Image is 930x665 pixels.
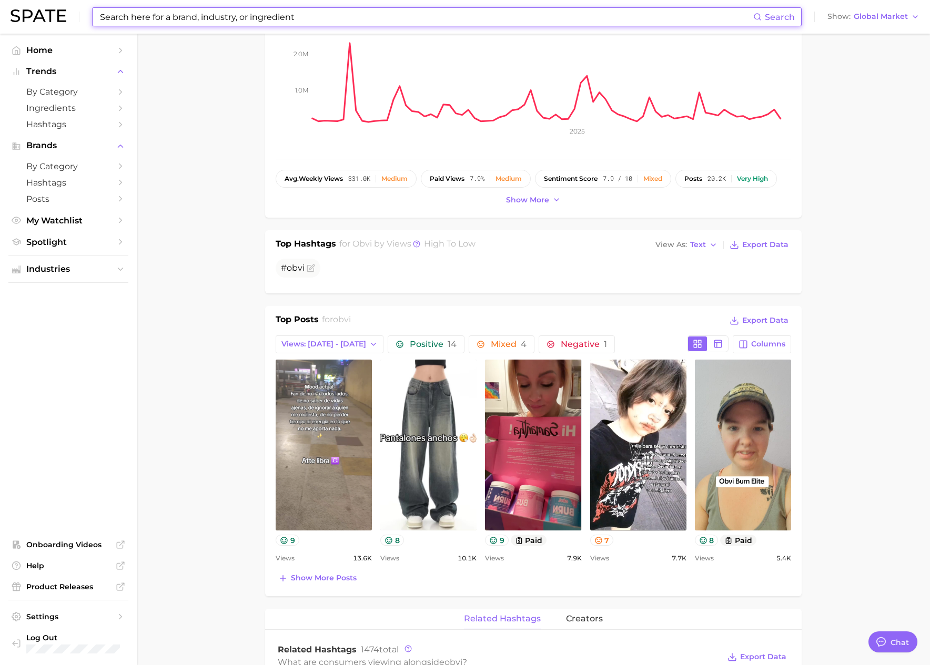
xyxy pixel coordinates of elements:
button: Export Data [727,238,791,252]
a: Product Releases [8,579,128,595]
span: by Category [26,87,110,97]
span: Mixed [491,340,527,349]
span: posts [684,175,702,182]
span: Settings [26,612,110,621]
button: Flag as miscategorized or irrelevant [307,264,315,272]
a: Spotlight [8,234,128,250]
span: total [361,644,399,654]
span: creators [566,614,603,623]
a: Settings [8,609,128,625]
span: 7.7k [672,552,686,565]
span: 5.4k [776,552,791,565]
span: Views [590,552,609,565]
button: paid views7.9%Medium [421,170,531,188]
button: 8 [380,535,404,546]
span: obvi [287,263,305,273]
span: Help [26,561,110,570]
span: obvi [352,239,372,249]
span: paid views [430,175,464,182]
div: Mixed [643,175,662,182]
h2: for by Views [339,238,476,252]
span: 7.9k [567,552,582,565]
span: Log Out [26,633,120,642]
span: Posts [26,194,110,204]
span: Export Data [742,240,789,249]
a: Posts [8,191,128,207]
span: Views [276,552,295,565]
span: related hashtags [464,614,541,623]
button: Trends [8,64,128,79]
span: 7.9 / 10 [603,175,632,182]
span: Brands [26,141,110,150]
button: avg.weekly views331.0kMedium [276,170,417,188]
span: 1 [604,339,607,349]
button: Show more posts [276,571,359,586]
a: Ingredients [8,100,128,116]
button: Industries [8,261,128,277]
span: Onboarding Videos [26,540,110,549]
a: by Category [8,84,128,100]
span: Ingredients [26,103,110,113]
span: sentiment score [544,175,598,182]
span: Export Data [740,652,786,661]
a: My Watchlist [8,212,128,229]
span: Views: [DATE] - [DATE] [281,340,366,349]
button: paid [511,535,547,546]
span: Home [26,45,110,55]
span: high to low [424,239,476,249]
a: Log out. Currently logged in with e-mail yumi.toki@spate.nyc. [8,630,128,657]
input: Search here for a brand, industry, or ingredient [99,8,753,26]
tspan: 2025 [570,127,585,135]
button: sentiment score7.9 / 10Mixed [535,170,671,188]
button: Show more [503,193,563,207]
span: Views [485,552,504,565]
span: # [281,263,305,273]
button: 7 [590,535,614,546]
span: by Category [26,161,110,171]
button: Columns [733,335,791,353]
a: Home [8,42,128,58]
a: Hashtags [8,116,128,132]
span: Trends [26,67,110,76]
span: 4 [521,339,527,349]
a: Onboarding Videos [8,537,128,553]
button: 9 [276,535,299,546]
span: Negative [561,340,607,349]
span: 1474 [361,644,379,654]
button: Export Data [725,650,789,664]
span: 7.9% [470,175,484,182]
div: Very high [737,175,768,182]
span: Views [695,552,714,565]
button: Brands [8,138,128,154]
span: Hashtags [26,178,110,188]
span: 13.6k [353,552,372,565]
div: Medium [496,175,522,182]
div: Medium [381,175,408,182]
a: by Category [8,158,128,175]
button: 9 [485,535,509,546]
span: View As [655,242,687,248]
span: Show more posts [291,574,357,582]
span: Show more [506,196,549,204]
button: View AsText [653,238,720,252]
span: My Watchlist [26,216,110,226]
span: Columns [751,340,785,349]
tspan: 2.0m [294,50,308,58]
span: Product Releases [26,582,110,591]
span: 20.2k [707,175,726,182]
a: Help [8,558,128,574]
h1: Top Hashtags [276,238,336,252]
span: 331.0k [348,175,370,182]
span: Global Market [854,14,908,19]
button: ShowGlobal Market [825,10,922,24]
span: Text [690,242,706,248]
span: obvi [333,314,351,324]
button: 8 [695,535,719,546]
span: weekly views [285,175,343,182]
span: Export Data [742,316,789,325]
button: paid [720,535,756,546]
span: Views [380,552,399,565]
tspan: 1.0m [295,86,308,94]
span: 10.1k [458,552,477,565]
span: Positive [410,340,457,349]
